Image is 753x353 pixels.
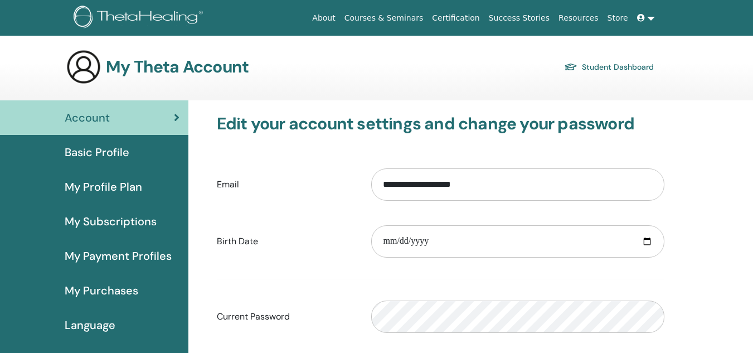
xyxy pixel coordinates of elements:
[106,57,249,77] h3: My Theta Account
[208,306,363,327] label: Current Password
[340,8,428,28] a: Courses & Seminars
[65,178,142,195] span: My Profile Plan
[74,6,207,31] img: logo.png
[308,8,339,28] a: About
[484,8,554,28] a: Success Stories
[65,317,115,333] span: Language
[217,114,664,134] h3: Edit your account settings and change your password
[65,213,157,230] span: My Subscriptions
[554,8,603,28] a: Resources
[564,62,577,72] img: graduation-cap.svg
[65,282,138,299] span: My Purchases
[603,8,633,28] a: Store
[208,174,363,195] label: Email
[564,59,654,75] a: Student Dashboard
[65,144,129,161] span: Basic Profile
[65,109,110,126] span: Account
[208,231,363,252] label: Birth Date
[427,8,484,28] a: Certification
[65,248,172,264] span: My Payment Profiles
[66,49,101,85] img: generic-user-icon.jpg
